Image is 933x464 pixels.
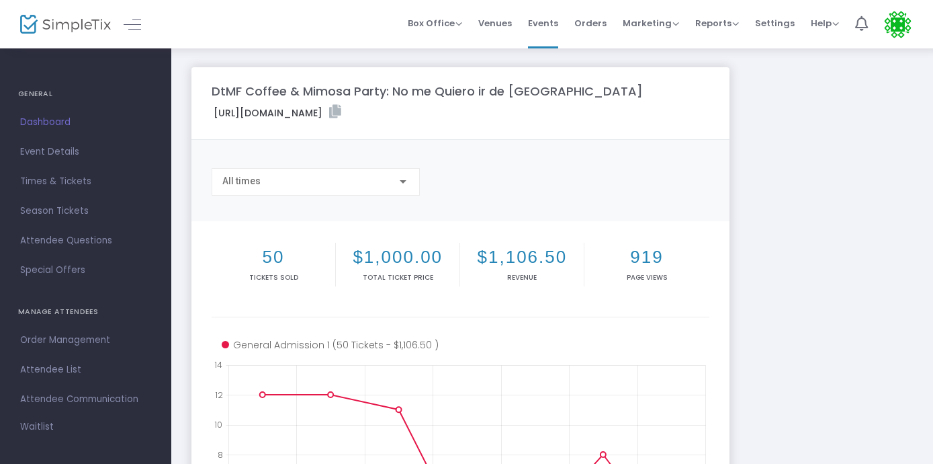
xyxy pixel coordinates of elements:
span: Help [811,17,839,30]
span: Season Tickets [20,202,151,220]
span: Special Offers [20,262,151,279]
h2: 50 [214,247,332,268]
span: Dashboard [20,114,151,131]
text: 14 [214,359,222,371]
span: Attendee Communication [20,391,151,408]
h2: $1,000.00 [339,247,457,268]
span: Marketing [623,17,679,30]
span: Attendee Questions [20,232,151,249]
span: Events [528,6,558,40]
h2: 919 [587,247,706,268]
h4: GENERAL [18,81,153,108]
span: Event Details [20,143,151,161]
h2: $1,106.50 [463,247,581,268]
span: Orders [574,6,607,40]
text: 12 [215,389,223,400]
span: Box Office [408,17,462,30]
label: [URL][DOMAIN_NAME] [214,105,341,120]
h4: MANAGE ATTENDEES [18,299,153,325]
span: Attendee List [20,361,151,379]
p: Page Views [587,272,706,282]
span: Order Management [20,332,151,349]
m-panel-title: DtMF Coffee & Mimosa Party: No me Quiero ir de [GEOGRAPHIC_DATA] [212,82,643,100]
p: Total Ticket Price [339,272,457,282]
span: Settings [755,6,795,40]
span: Times & Tickets [20,173,151,190]
text: 8 [218,449,223,460]
span: All times [222,176,261,186]
p: Revenue [463,272,581,282]
p: Tickets sold [214,272,332,282]
span: Reports [695,17,739,30]
span: Waitlist [20,420,54,434]
span: Venues [478,6,512,40]
text: 10 [214,419,222,430]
